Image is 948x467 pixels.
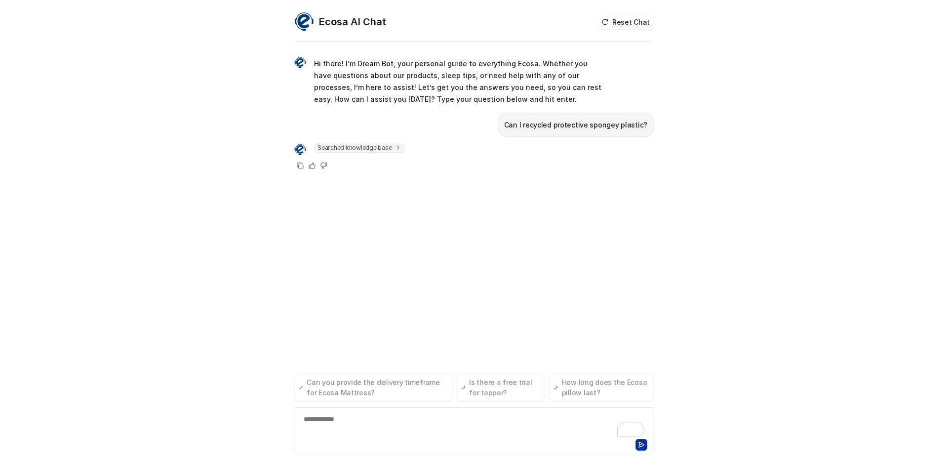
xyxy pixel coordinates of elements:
p: Hi there! I’m Dream Bot, your personal guide to everything Ecosa. Whether you have questions abou... [314,58,603,105]
img: Widget [294,57,306,69]
button: Is there a free trial for topper? [457,374,545,401]
button: Reset Chat [598,15,654,29]
p: Can I recycled protective spongey plastic? [504,119,647,131]
h2: Ecosa AI Chat [319,15,386,29]
img: Widget [294,12,314,32]
button: Can you provide the delivery timeframe for Ecosa Mattress? [294,374,453,401]
span: Searched knowledge base [314,143,405,153]
img: Widget [294,144,306,156]
button: How long does the Ecosa pillow last? [549,374,654,401]
div: To enrich screen reader interactions, please activate Accessibility in Grammarly extension settings [297,414,651,437]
